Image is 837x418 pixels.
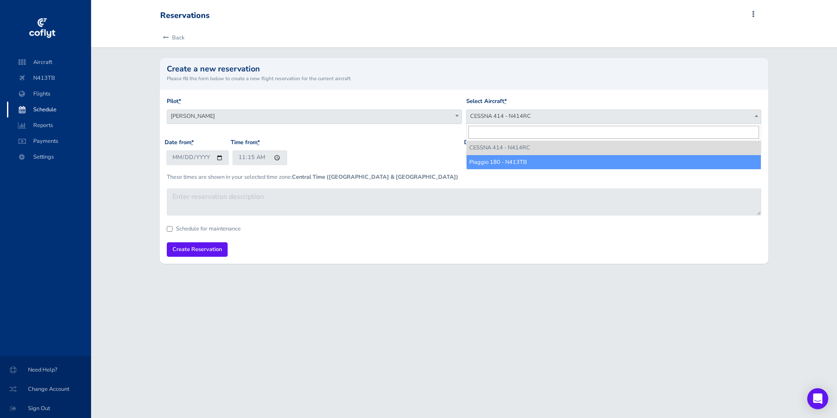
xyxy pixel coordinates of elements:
[16,102,82,117] span: Schedule
[167,74,761,82] small: Please fill the form below to create a new flight reservation for the current aircraft
[167,97,181,106] label: Pilot
[466,110,761,124] span: CESSNA 414 - N414RC
[467,110,761,122] span: CESSNA 414 - N414RC
[167,65,761,73] h2: Create a new reservation
[165,138,194,147] label: Date from
[167,110,461,122] span: Candace Martinez
[167,242,228,257] input: Create Reservation
[160,11,210,21] div: Reservations
[191,138,194,146] abbr: required
[257,138,260,146] abbr: required
[504,97,507,105] abbr: required
[167,173,761,181] p: These times are shown in your selected time zone:
[167,110,462,124] span: Candace Martinez
[16,133,82,149] span: Payments
[807,388,828,409] div: Open Intercom Messenger
[231,138,260,147] label: Time from
[11,362,81,378] span: Need Help?
[464,138,486,147] label: Date to
[16,149,82,165] span: Settings
[292,173,458,181] b: Central Time ([GEOGRAPHIC_DATA] & [GEOGRAPHIC_DATA])
[11,381,81,397] span: Change Account
[467,141,761,155] li: CESSNA 414 - N414RC
[16,117,82,133] span: Reports
[16,54,82,70] span: Aircraft
[466,97,507,106] label: Select Aircraft
[176,226,241,232] label: Schedule for maintenance
[16,70,82,86] span: N413TB
[11,400,81,416] span: Sign Out
[16,86,82,102] span: Flights
[28,15,56,42] img: coflyt logo
[160,28,184,47] a: Back
[467,155,761,169] li: Piaggio 180 - N413TB
[179,97,181,105] abbr: required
